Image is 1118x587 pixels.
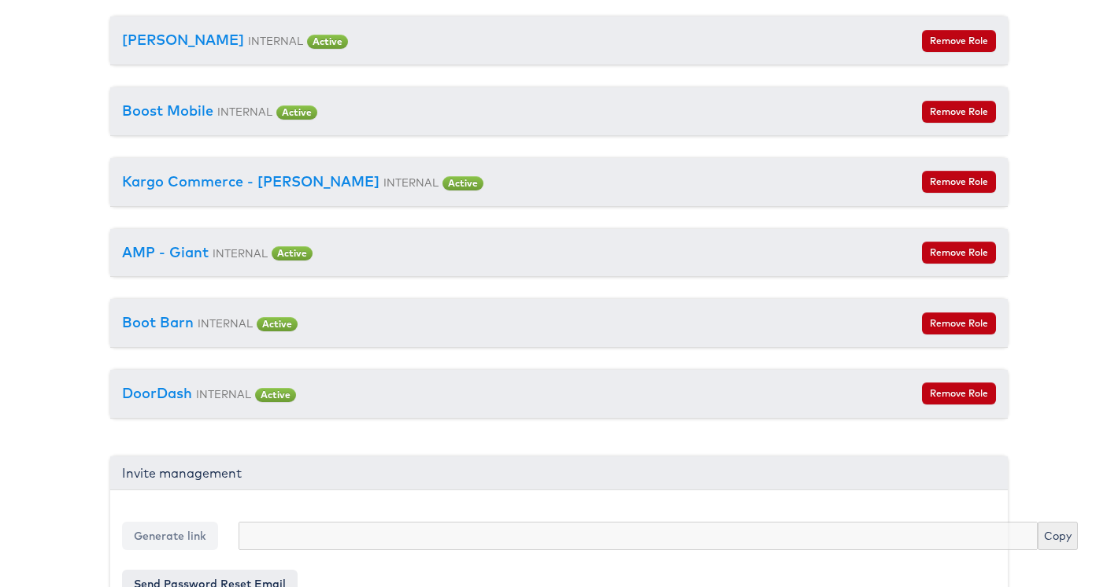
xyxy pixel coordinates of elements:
small: INTERNAL [198,316,253,330]
button: Remove Role [922,30,996,52]
a: DoorDash [122,384,192,402]
span: Active [276,105,317,120]
a: Kargo Commerce - [PERSON_NAME] [122,172,379,190]
span: Active [257,317,298,331]
span: Active [272,246,313,260]
a: [PERSON_NAME] [122,31,244,49]
a: AMP - Giant [122,243,209,261]
button: Remove Role [922,171,996,193]
button: Remove Role [922,101,996,123]
button: Remove Role [922,312,996,334]
a: Boost Mobile [122,102,213,120]
span: Active [307,35,348,49]
span: Active [255,388,296,402]
div: Invite management [110,456,1008,491]
button: Remove Role [922,382,996,404]
small: INTERNAL [383,175,439,189]
span: Active [442,176,483,190]
button: Copy [1038,522,1078,550]
small: INTERNAL [213,246,268,260]
small: INTERNAL [217,105,272,118]
small: INTERNAL [248,34,303,47]
small: INTERNAL [196,387,251,401]
a: Boot Barn [122,313,194,331]
button: Generate link [122,522,218,550]
button: Remove Role [922,242,996,264]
